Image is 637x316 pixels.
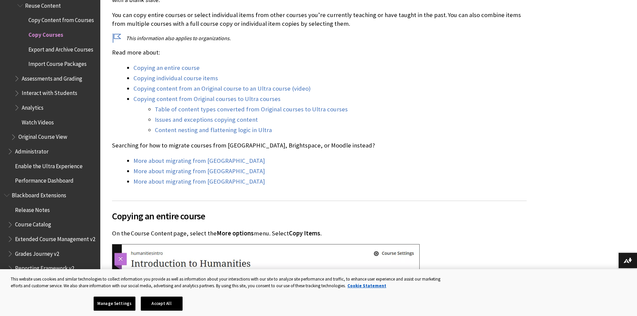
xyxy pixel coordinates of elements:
[133,178,265,186] a: More about migrating from [GEOGRAPHIC_DATA]
[28,58,87,67] span: Import Course Packages
[112,141,527,150] p: Searching for how to migrate courses from [GEOGRAPHIC_DATA], Brightspace, or Moodle instead?
[22,73,82,82] span: Assessments and Grading
[112,11,527,28] p: You can copy entire courses or select individual items from other courses you’re currently teachi...
[289,229,320,237] span: Copy Items
[15,233,95,242] span: Extended Course Management v2
[133,64,200,72] a: Copying an entire course
[112,229,527,238] p: On the Course Content page, select the menu. Select .
[217,229,254,237] span: More options
[141,297,183,311] button: Accept All
[347,283,386,289] a: More information about your privacy, opens in a new tab
[28,29,63,38] span: Copy Courses
[4,190,96,308] nav: Book outline for Blackboard Extensions
[11,276,446,289] div: This website uses cookies and similar technologies to collect information you provide as well as ...
[155,116,258,124] a: Issues and exceptions copying content
[112,209,527,223] span: Copying an entire course
[15,204,50,213] span: Release Notes
[112,34,527,42] p: This information also applies to organizations.
[12,190,66,199] span: Blackboard Extensions
[22,102,43,111] span: Analytics
[15,146,48,155] span: Administrator
[15,175,74,184] span: Performance Dashboard
[15,248,59,257] span: Grades Journey v2
[155,126,272,134] a: Content nesting and flattening logic in Ultra
[22,117,54,126] span: Watch Videos
[133,95,281,103] a: Copying content from Original courses to Ultra courses
[28,14,94,23] span: Copy Content from Courses
[22,88,77,97] span: Interact with Students
[15,161,83,170] span: Enable the Ultra Experience
[18,131,67,140] span: Original Course View
[133,167,265,175] a: More about migrating from [GEOGRAPHIC_DATA]
[15,263,74,272] span: Reporting Framework v2
[28,44,93,53] span: Export and Archive Courses
[133,85,311,93] a: Copying content from an Original course to an Ultra course (video)
[94,297,135,311] button: Manage Settings
[112,48,527,57] p: Read more about:
[133,157,265,165] a: More about migrating from [GEOGRAPHIC_DATA]
[15,219,51,228] span: Course Catalog
[133,74,218,82] a: Copying individual course items
[155,105,348,113] a: Table of content types converted from Original courses to Ultra courses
